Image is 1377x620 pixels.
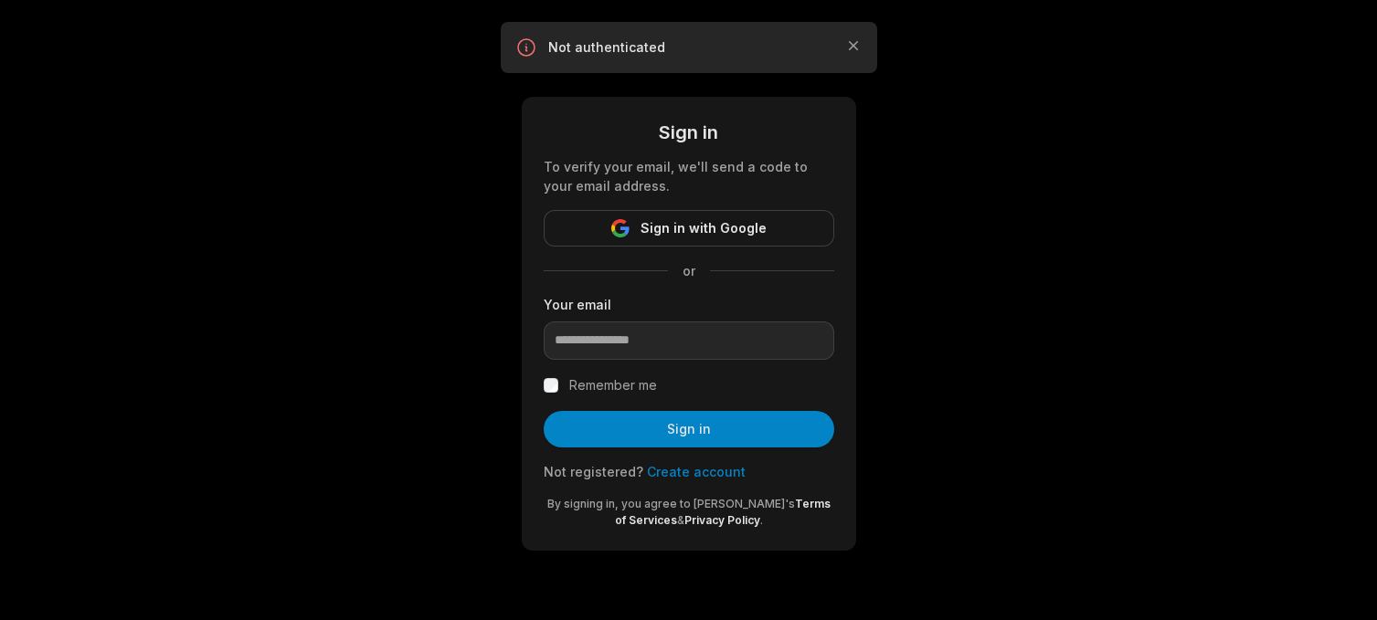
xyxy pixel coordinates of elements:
label: Remember me [569,374,657,396]
div: To verify your email, we'll send a code to your email address. [544,157,834,195]
label: Your email [544,295,834,314]
div: Sign in [544,119,834,146]
a: Terms of Services [615,497,831,527]
span: & [677,513,684,527]
button: Sign in with Google [544,210,834,247]
a: Create account [647,464,746,479]
a: Privacy Policy [684,513,760,527]
span: Not registered? [544,464,643,479]
button: Sign in [544,411,834,447]
span: . [760,513,763,527]
p: Not authenticated [548,38,830,57]
span: Sign in with Google [641,217,767,239]
span: or [668,261,710,280]
span: By signing in, you agree to [PERSON_NAME]'s [547,497,795,510]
